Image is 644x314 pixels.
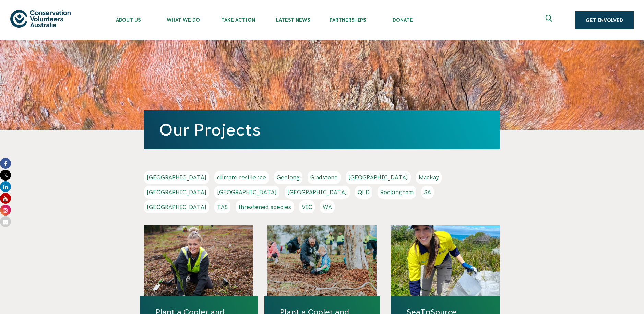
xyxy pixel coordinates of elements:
[541,12,558,28] button: Expand search box Close search box
[285,186,350,199] a: [GEOGRAPHIC_DATA]
[214,171,269,184] a: climate resilience
[159,120,261,139] a: Our Projects
[10,10,71,27] img: logo.svg
[265,17,320,23] span: Latest News
[416,171,442,184] a: Mackay
[320,17,375,23] span: Partnerships
[156,17,211,23] span: What We Do
[421,186,434,199] a: SA
[214,186,279,199] a: [GEOGRAPHIC_DATA]
[320,200,335,213] a: WA
[101,17,156,23] span: About Us
[214,200,230,213] a: TAS
[575,11,634,29] a: Get Involved
[211,17,265,23] span: Take Action
[375,17,430,23] span: Donate
[299,200,315,213] a: VIC
[144,200,209,213] a: [GEOGRAPHIC_DATA]
[274,171,302,184] a: Geelong
[144,171,209,184] a: [GEOGRAPHIC_DATA]
[355,186,372,199] a: QLD
[546,15,554,26] span: Expand search box
[346,171,411,184] a: [GEOGRAPHIC_DATA]
[144,186,209,199] a: [GEOGRAPHIC_DATA]
[236,200,294,213] a: threatened species
[378,186,416,199] a: Rockingham
[308,171,341,184] a: Gladstone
